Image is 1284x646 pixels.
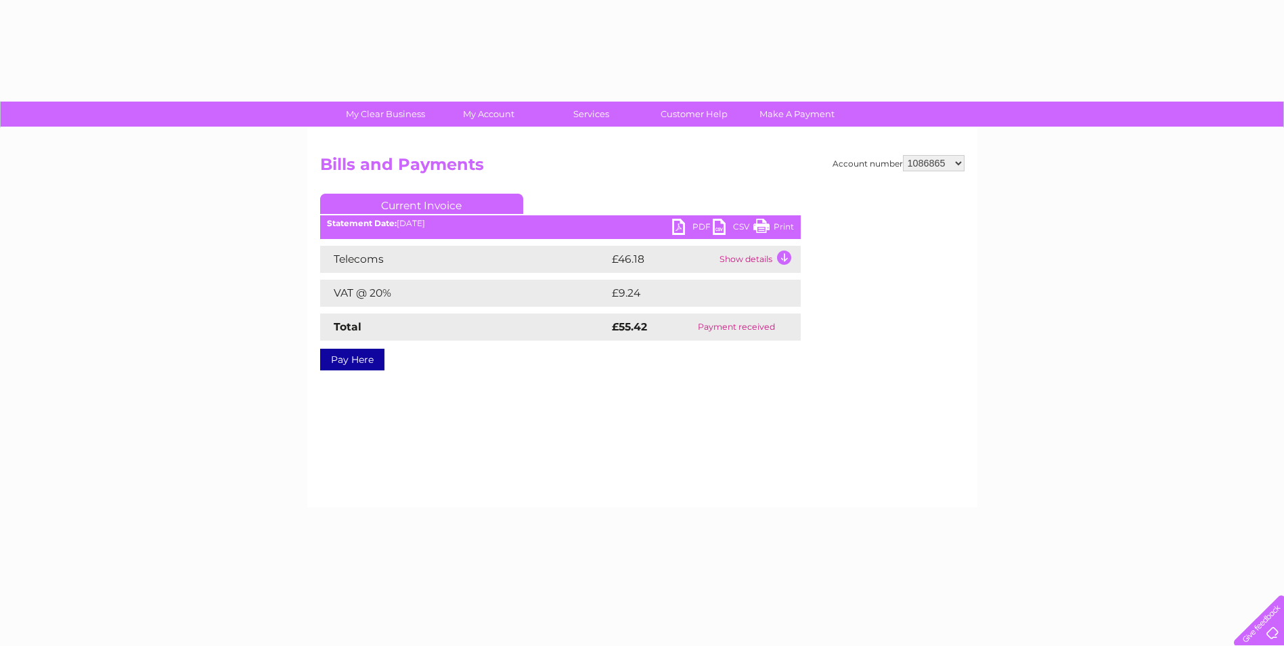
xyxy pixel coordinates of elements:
strong: £55.42 [612,320,647,333]
td: Telecoms [320,246,608,273]
a: Services [535,102,647,127]
div: [DATE] [320,219,801,228]
a: Customer Help [638,102,750,127]
a: Pay Here [320,349,384,370]
a: My Account [433,102,544,127]
td: Show details [716,246,801,273]
a: Print [753,219,794,238]
a: CSV [713,219,753,238]
a: Current Invoice [320,194,523,214]
td: VAT @ 20% [320,280,608,307]
a: Make A Payment [741,102,853,127]
strong: Total [334,320,361,333]
div: Account number [833,155,965,171]
a: PDF [672,219,713,238]
h2: Bills and Payments [320,155,965,181]
td: Payment received [672,314,800,341]
td: £46.18 [608,246,716,273]
a: My Clear Business [330,102,441,127]
td: £9.24 [608,280,770,307]
b: Statement Date: [327,218,397,228]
